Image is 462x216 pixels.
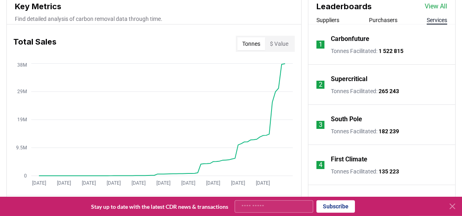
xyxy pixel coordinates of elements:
tspan: [DATE] [107,180,121,186]
button: Services [427,16,447,24]
p: Find detailed analysis of carbon removal data through time. [15,15,293,23]
tspan: [DATE] [156,180,170,186]
a: First Climate [331,155,367,164]
a: View All [425,2,447,11]
p: 1 [319,40,322,49]
h3: Key Metrics [15,0,293,12]
h3: Total Sales [13,36,57,52]
a: Supercritical [331,74,367,84]
button: Tonnes [237,37,265,50]
span: 265 243 [379,88,399,94]
p: 2 [319,80,322,90]
span: 1 522 815 [379,48,403,54]
button: $ Value [265,37,293,50]
p: Tonnes Facilitated : [331,127,399,135]
span: 182 239 [379,128,399,134]
p: Tonnes Facilitated : [331,167,399,175]
p: 4 [319,160,322,170]
tspan: 29M [17,89,27,94]
p: Tonnes Facilitated : [331,47,403,55]
button: Purchasers [369,16,397,24]
p: Tonnes Facilitated : [331,87,399,95]
tspan: [DATE] [132,180,146,186]
tspan: [DATE] [32,180,46,186]
p: 3 [319,120,322,130]
a: South Pole [331,114,362,124]
tspan: [DATE] [82,180,96,186]
a: Patch [331,195,347,204]
tspan: [DATE] [181,180,195,186]
tspan: [DATE] [57,180,71,186]
h3: Leaderboards [316,0,372,12]
tspan: 0 [24,173,27,179]
tspan: [DATE] [206,180,220,186]
button: Suppliers [316,16,339,24]
tspan: 19M [17,117,27,122]
span: 135 223 [379,168,399,175]
tspan: 9.5M [16,145,27,151]
a: Carbonfuture [331,34,369,44]
tspan: 38M [17,62,27,68]
tspan: [DATE] [256,180,270,186]
tspan: [DATE] [231,180,245,186]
